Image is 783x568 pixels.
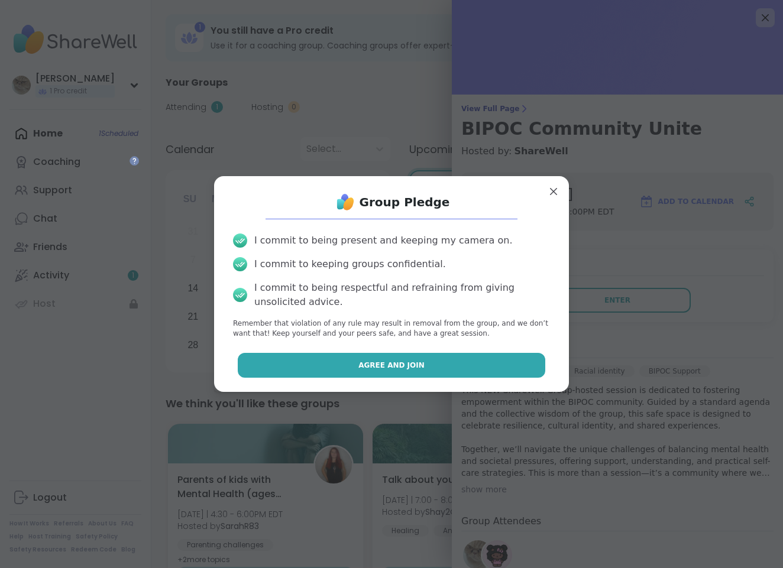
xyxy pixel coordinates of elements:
[334,190,357,214] img: ShareWell Logo
[254,233,512,248] div: I commit to being present and keeping my camera on.
[238,353,546,378] button: Agree and Join
[358,360,425,371] span: Agree and Join
[130,156,139,165] iframe: Spotlight
[254,281,550,309] div: I commit to being respectful and refraining from giving unsolicited advice.
[254,257,446,271] div: I commit to keeping groups confidential.
[360,194,450,210] h1: Group Pledge
[233,319,550,339] p: Remember that violation of any rule may result in removal from the group, and we don’t want that!...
